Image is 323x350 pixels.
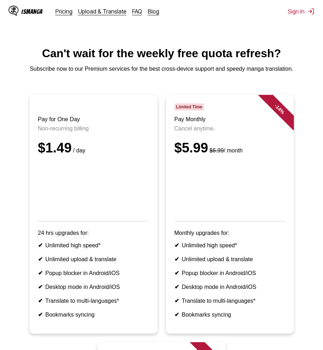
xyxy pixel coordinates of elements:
[38,256,149,263] li: Unlimited upload & translate
[148,8,159,15] a: Blog
[174,256,285,263] li: Unlimited upload & translate
[174,284,179,290] b: ✔
[174,298,179,304] b: ✔
[6,66,317,72] p: Subscribe now to our Premium services for the best cross-device support and speedy manga translat...
[174,125,285,132] p: Cancel anytime.
[174,297,285,304] li: Translate to multi-languages*
[38,230,149,236] p: 24 hrs upgrades for:
[38,140,149,156] div: $1.49
[132,8,142,15] a: FAQ
[55,8,72,15] a: Pricing
[38,284,149,290] li: Desktop mode in Android/iOS
[38,242,149,249] li: Unlimited high speed*
[9,6,55,17] a: IsManga LogoIsManga
[38,242,43,248] b: ✔
[38,164,149,211] iframe: PayPal
[174,311,285,318] li: Bookmarks syncing
[174,242,285,249] li: Unlimited high speed*
[38,116,149,123] h3: Pay for One Day
[21,8,43,15] div: IsManga
[38,311,149,318] li: Bookmarks syncing
[174,103,204,111] span: Limited Time
[288,8,314,15] button: Sign In
[38,284,43,290] b: ✔
[9,6,18,16] img: IsManga Logo
[38,270,149,276] li: Popup blocker in Android/iOS
[174,270,179,276] b: ✔
[38,312,43,318] b: ✔
[174,164,285,211] iframe: PayPal
[258,88,301,130] div: - 14 %
[174,312,179,318] b: ✔
[174,284,285,290] li: Desktop mode in Android/iOS
[174,230,285,236] p: Monthly upgrades for:
[72,147,86,154] small: / day
[38,256,43,262] b: ✔
[174,140,285,156] div: $5.99
[174,256,179,262] b: ✔
[38,298,43,304] b: ✔
[6,47,317,60] h1: Can't wait for the weekly free quota refresh?
[38,270,43,276] b: ✔
[38,125,149,132] p: Non-recurring billing
[174,270,285,276] li: Popup blocker in Android/iOS
[210,147,224,154] s: $6.99
[174,242,179,248] b: ✔
[174,116,285,123] h3: Pay Monthly
[38,297,149,304] li: Translate to multi-languages*
[78,8,126,15] a: Upload & Translate
[307,8,314,15] img: Sign out
[208,147,243,154] small: / month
